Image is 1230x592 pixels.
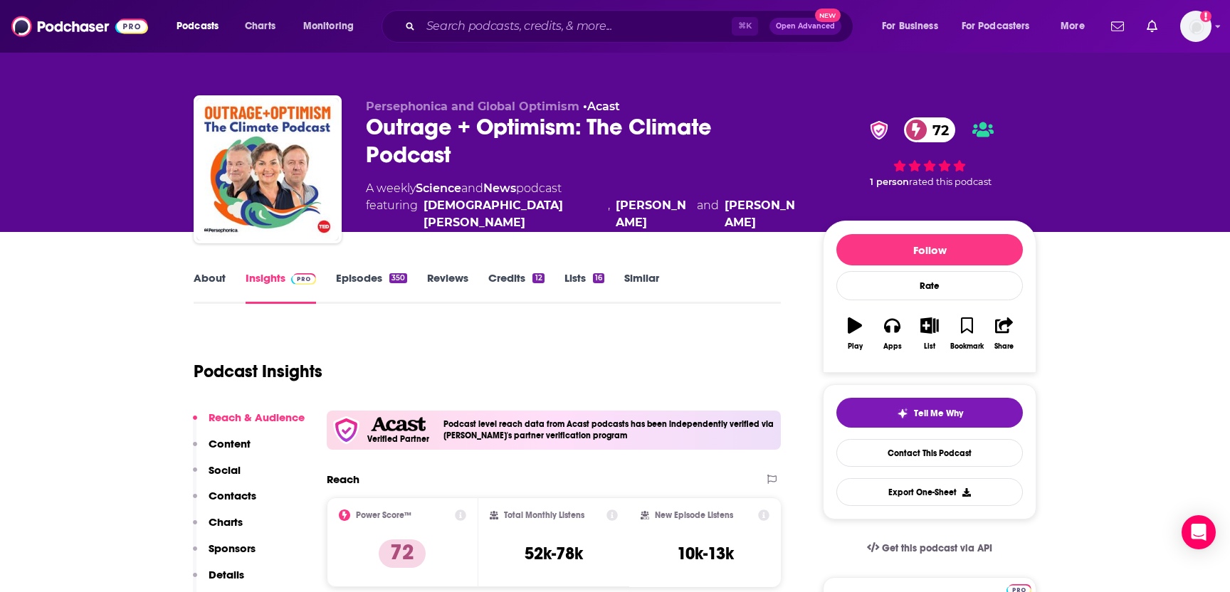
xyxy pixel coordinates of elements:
div: Open Intercom Messenger [1182,515,1216,549]
span: Persephonica and Global Optimism [366,100,579,113]
a: Get this podcast via API [856,531,1004,566]
p: Contacts [209,489,256,502]
button: Sponsors [193,541,256,568]
p: Social [209,463,241,477]
span: New [815,9,841,22]
button: Show profile menu [1180,11,1211,42]
h3: 10k-13k [677,543,734,564]
button: tell me why sparkleTell Me Why [836,398,1023,428]
h1: Podcast Insights [194,361,322,382]
span: 1 person [870,176,909,187]
span: and [697,197,719,231]
img: Acast [371,417,425,432]
a: Show notifications dropdown [1141,14,1163,38]
h2: Reach [327,472,359,486]
p: Content [209,437,251,450]
img: verified Badge [866,121,893,139]
button: Bookmark [948,308,985,359]
span: Get this podcast via API [882,542,992,554]
div: List [924,342,935,351]
h4: Podcast level reach data from Acast podcasts has been independently verified via [PERSON_NAME]'s ... [443,419,775,440]
a: Acast [587,100,620,113]
h2: Power Score™ [356,510,411,520]
a: Science [416,181,461,195]
div: Apps [883,342,902,351]
a: Reviews [427,271,468,304]
div: Search podcasts, credits, & more... [395,10,867,43]
a: Tom Carnac [725,197,800,231]
button: List [911,308,948,359]
button: Follow [836,234,1023,265]
a: Lists16 [564,271,604,304]
span: ⌘ K [732,17,758,36]
button: open menu [167,15,237,38]
img: tell me why sparkle [897,408,908,419]
button: Share [986,308,1023,359]
button: Content [193,437,251,463]
div: 12 [532,273,544,283]
img: Podchaser - Follow, Share and Rate Podcasts [11,13,148,40]
a: Contact This Podcast [836,439,1023,467]
h5: Verified Partner [367,435,429,443]
p: Reach & Audience [209,411,305,424]
span: Charts [245,16,275,36]
button: Social [193,463,241,490]
p: Sponsors [209,541,256,555]
div: verified Badge72 1 personrated this podcast [823,100,1036,206]
span: Monitoring [303,16,354,36]
div: 16 [593,273,604,283]
div: 350 [389,273,407,283]
a: Paul Dickinson [616,197,691,231]
span: For Podcasters [962,16,1030,36]
button: open menu [952,15,1051,38]
a: News [483,181,516,195]
span: and [461,181,483,195]
button: open menu [872,15,956,38]
span: • [583,100,620,113]
div: Play [848,342,863,351]
span: For Business [882,16,938,36]
span: featuring [366,197,800,231]
div: Share [994,342,1014,351]
button: Export One-Sheet [836,478,1023,506]
p: Details [209,568,244,581]
button: Charts [193,515,243,541]
h2: Total Monthly Listens [504,510,584,520]
span: rated this podcast [909,176,992,187]
h3: 52k-78k [525,543,583,564]
img: User Profile [1180,11,1211,42]
a: Christiana Figueres [424,197,602,231]
input: Search podcasts, credits, & more... [421,15,732,38]
span: Logged in as Rbaldwin [1180,11,1211,42]
span: , [608,197,610,231]
button: Contacts [193,489,256,515]
div: Rate [836,271,1023,300]
h2: New Episode Listens [655,510,733,520]
button: open menu [1051,15,1103,38]
img: Podchaser Pro [291,273,316,285]
p: 72 [379,539,426,568]
a: 72 [904,117,956,142]
a: Credits12 [488,271,544,304]
span: Open Advanced [776,23,835,30]
button: Apps [873,308,910,359]
button: open menu [293,15,372,38]
p: Charts [209,515,243,529]
button: Reach & Audience [193,411,305,437]
button: Play [836,308,873,359]
button: Open AdvancedNew [769,18,841,35]
img: Outrage + Optimism: The Climate Podcast [196,98,339,240]
span: Podcasts [177,16,219,36]
a: InsightsPodchaser Pro [246,271,316,304]
a: Show notifications dropdown [1105,14,1130,38]
div: Bookmark [950,342,984,351]
div: A weekly podcast [366,180,800,231]
a: Charts [236,15,284,38]
span: Tell Me Why [914,408,963,419]
img: verfied icon [332,416,360,444]
span: 72 [918,117,956,142]
svg: Add a profile image [1200,11,1211,22]
span: More [1061,16,1085,36]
